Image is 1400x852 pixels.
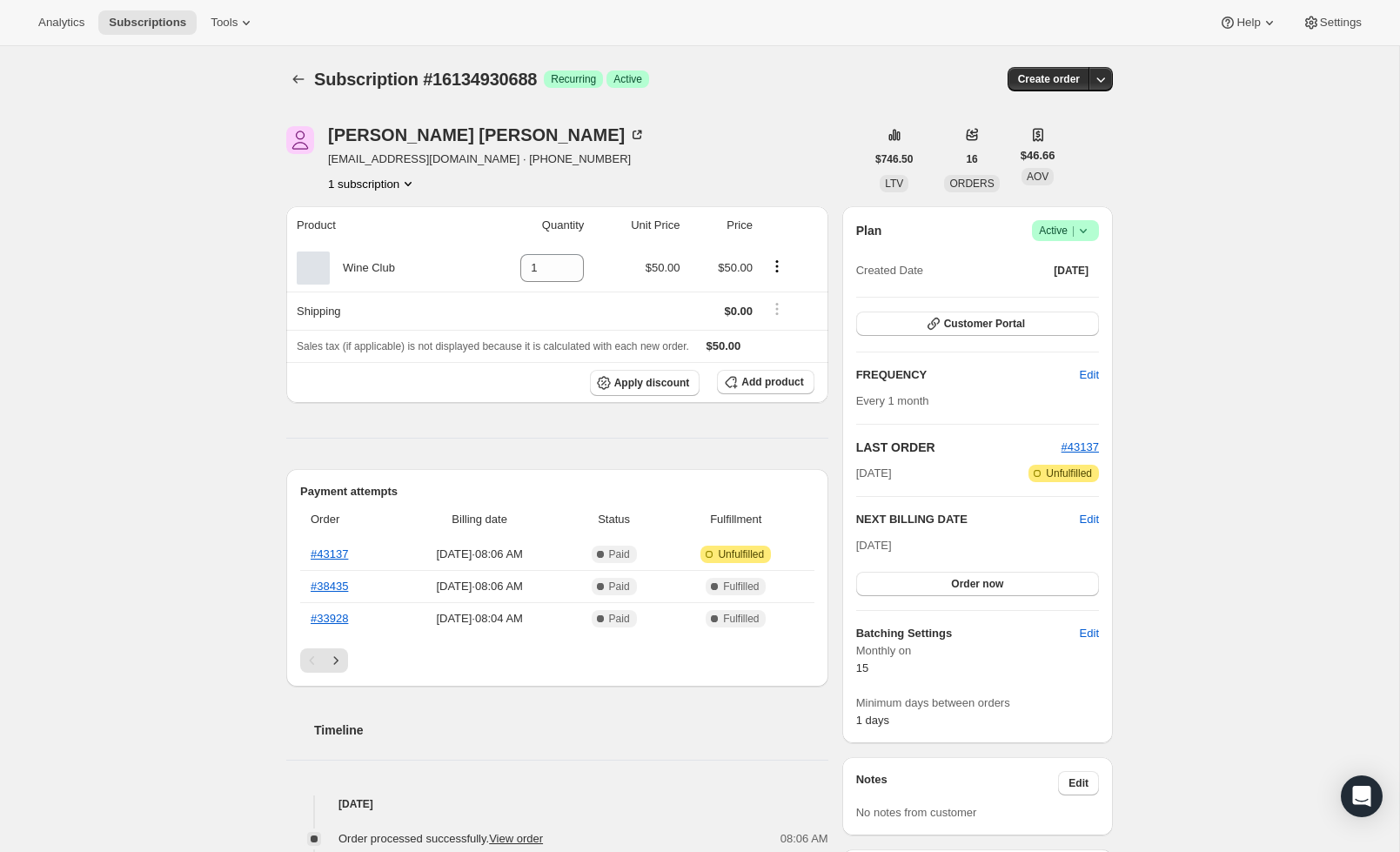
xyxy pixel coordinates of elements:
span: AOV [1027,171,1048,183]
h2: Plan [856,222,882,239]
span: Paid [609,547,630,561]
span: Fulfillment [668,511,804,528]
button: Customer Portal [856,312,1099,336]
span: [EMAIL_ADDRESS][DOMAIN_NAME] · [PHONE_NUMBER] [328,151,646,168]
span: Create order [1018,72,1080,86]
nav: Pagination [300,648,814,673]
button: $746.50 [865,147,923,171]
span: Order processed successfully. [338,832,543,845]
span: Help [1236,16,1260,30]
span: Fulfilled [723,612,759,626]
button: Edit [1069,361,1109,389]
span: Order now [951,577,1003,591]
button: Shipping actions [763,299,791,319]
span: 16 [966,152,977,166]
th: Quantity [470,206,589,245]
button: Order now [856,572,1099,596]
span: Active [1039,222,1092,239]
span: [DATE] · 08:06 AM [399,578,559,595]
span: Paid [609,580,630,594]
span: Active [613,72,642,86]
span: Kara Brewer [286,126,314,154]
a: #33928 [311,612,348,625]
span: 15 [856,661,868,674]
div: Open Intercom Messenger [1341,775,1383,817]
h2: LAST ORDER [856,439,1062,456]
span: Unfulfilled [718,547,764,561]
span: Customer Portal [944,317,1025,331]
a: #43137 [311,547,348,560]
span: $0.00 [724,305,753,318]
button: Create order [1008,67,1090,91]
h4: [DATE] [286,795,828,813]
div: [PERSON_NAME] [PERSON_NAME] [328,126,646,144]
button: Apply discount [590,370,700,396]
span: Subscription #16134930688 [314,70,537,89]
span: Add product [741,375,803,389]
span: LTV [885,178,903,190]
span: Every 1 month [856,394,929,407]
button: Product actions [763,257,791,276]
a: #38435 [311,580,348,593]
span: ORDERS [949,178,994,190]
span: Edit [1080,625,1099,642]
a: #43137 [1062,440,1099,453]
button: Analytics [28,10,95,35]
button: Tools [200,10,265,35]
button: Settings [1292,10,1372,35]
span: Monthly on [856,642,1099,660]
h2: NEXT BILLING DATE [856,511,1080,528]
span: $50.00 [646,261,680,274]
span: $746.50 [875,152,913,166]
span: Sales tax (if applicable) is not displayed because it is calculated with each new order. [297,340,689,352]
span: $50.00 [718,261,753,274]
span: Edit [1068,776,1089,790]
th: Shipping [286,292,470,330]
h6: Batching Settings [856,625,1080,642]
span: Edit [1080,366,1099,384]
span: $46.66 [1021,147,1055,164]
span: Subscriptions [109,16,186,30]
div: Wine Club [330,259,395,277]
h2: Payment attempts [300,483,814,500]
button: 16 [955,147,988,171]
span: Settings [1320,16,1362,30]
th: Order [300,500,394,539]
span: Paid [609,612,630,626]
button: Subscriptions [286,67,311,91]
span: Tools [211,16,238,30]
span: [DATE] [1054,264,1089,278]
span: Billing date [399,511,559,528]
span: [DATE] · 08:04 AM [399,610,559,627]
a: View order [489,832,543,845]
span: Status [570,511,658,528]
th: Unit Price [589,206,685,245]
button: [DATE] [1043,258,1099,283]
button: Next [324,648,348,673]
button: Edit [1058,771,1099,795]
span: $50.00 [707,339,741,352]
button: Add product [717,370,814,394]
span: [DATE] · 08:06 AM [399,546,559,563]
span: | [1072,224,1075,238]
h2: Timeline [314,721,828,739]
th: Product [286,206,470,245]
button: Subscriptions [98,10,197,35]
button: Edit [1069,620,1109,647]
span: Analytics [38,16,84,30]
h2: FREQUENCY [856,366,1080,384]
button: Edit [1080,511,1099,528]
span: 08:06 AM [780,830,828,848]
button: Help [1209,10,1288,35]
span: Minimum days between orders [856,694,1099,712]
span: [DATE] [856,465,892,482]
button: #43137 [1062,439,1099,456]
h3: Notes [856,771,1059,795]
th: Price [686,206,758,245]
span: 1 days [856,714,889,727]
span: [DATE] [856,539,892,552]
button: Product actions [328,175,417,192]
span: No notes from customer [856,806,977,819]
